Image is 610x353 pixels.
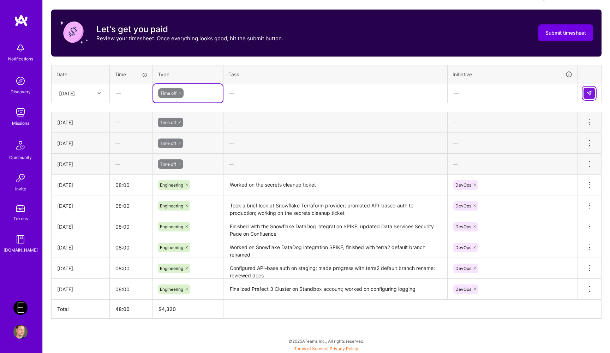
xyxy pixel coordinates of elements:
[13,215,28,222] div: Tokens
[110,238,152,257] input: HH:MM
[59,89,75,97] div: [DATE]
[13,301,28,315] img: Endeavor: Data Team- 3338DES275
[160,287,183,292] span: Engineering
[12,325,29,339] a: User Avatar
[223,65,448,83] th: Task
[8,55,33,63] div: Notifications
[110,155,152,173] div: —
[57,160,104,168] div: [DATE]
[160,141,176,146] span: Time off
[455,224,471,229] span: DevOps
[586,90,592,96] img: Submit
[13,325,28,339] img: User Avatar
[294,346,358,351] span: |
[110,300,153,319] th: 48:00
[110,84,152,102] div: —
[153,65,223,83] th: Type
[4,246,38,254] div: [DOMAIN_NAME]
[538,24,593,41] button: Submit timesheet
[448,113,578,132] div: —
[224,175,447,195] textarea: Worked on the secrets cleanup ticket
[12,137,29,154] img: Community
[453,70,573,78] div: Initiative
[110,113,152,132] div: —
[57,286,104,293] div: [DATE]
[96,35,283,42] p: Review your timesheet. Once everything looks good, hit the submit button.
[42,332,610,350] div: © 2025 ATeams Inc., All rights reserved.
[160,266,183,271] span: Engineering
[224,259,447,278] textarea: Configured API-base auth on staging; made progress with terra2 default branch rename; reviewed docs
[13,74,28,88] img: discovery
[52,300,110,319] th: Total
[13,232,28,246] img: guide book
[294,346,327,351] a: Terms of Service
[110,259,152,278] input: HH:MM
[110,176,152,194] input: HH:MM
[330,346,358,351] a: Privacy Policy
[448,84,577,102] div: —
[57,140,104,147] div: [DATE]
[16,205,25,212] img: tokens
[160,245,183,250] span: Engineering
[13,41,28,55] img: bell
[160,203,183,208] span: Engineering
[159,306,176,312] span: $ 4,320
[160,161,176,167] span: Time off
[115,71,148,78] div: Time
[545,29,586,36] span: Submit timesheet
[57,265,104,272] div: [DATE]
[455,182,471,188] span: DevOps
[60,18,88,46] img: coin
[52,65,110,83] th: Date
[12,119,29,127] div: Missions
[13,105,28,119] img: teamwork
[11,88,31,95] div: Discovery
[110,217,152,236] input: HH:MM
[224,280,447,299] textarea: Finalized Prefect 3 Cluster on Standbox account; worked on configuring logging
[12,301,29,315] a: Endeavor: Data Team- 3338DES275
[160,182,183,188] span: Engineering
[96,24,283,35] h3: Let's get you paid
[15,185,26,193] div: Invite
[13,171,28,185] img: Invite
[160,90,177,96] span: Time off
[9,154,32,161] div: Community
[224,217,447,236] textarea: Finished with the Snowflake DataDog integration SPIKE; updated Data Services Security Page on Con...
[57,202,104,210] div: [DATE]
[455,203,471,208] span: DevOps
[14,14,28,27] img: logo
[160,224,183,229] span: Engineering
[110,280,152,299] input: HH:MM
[224,238,447,257] textarea: Worked on Snowflake DataDog integration SPIKE; finished with terra2 default branch renamed
[57,223,104,230] div: [DATE]
[223,155,447,173] div: —
[57,119,104,126] div: [DATE]
[224,84,447,102] div: —
[97,92,101,95] i: icon Chevron
[57,181,104,189] div: [DATE]
[110,196,152,215] input: HH:MM
[110,134,152,153] div: —
[448,134,578,153] div: —
[223,113,447,132] div: —
[448,155,578,173] div: —
[455,245,471,250] span: DevOps
[584,88,596,99] div: null
[224,196,447,216] textarea: Took a brief look at Snowflake Terraform provider; promoted API-based auth to production; working...
[57,244,104,251] div: [DATE]
[455,287,471,292] span: DevOps
[160,120,176,125] span: Time off
[223,134,447,153] div: —
[455,266,471,271] span: DevOps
